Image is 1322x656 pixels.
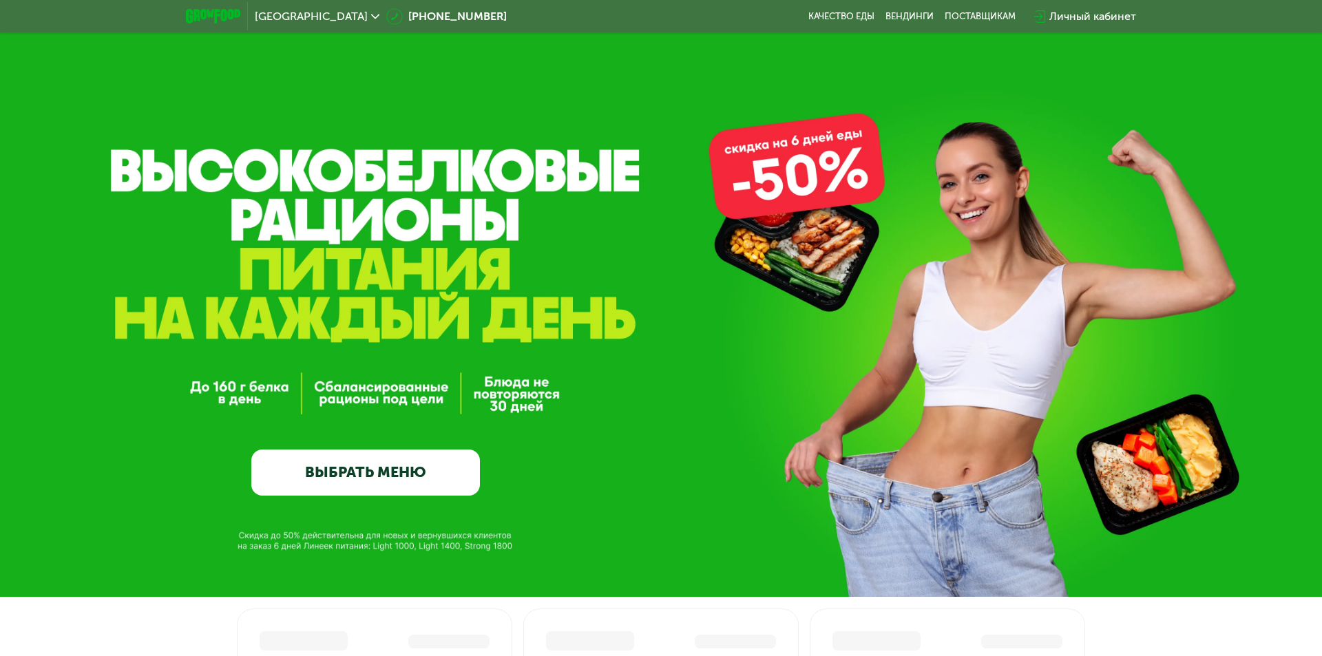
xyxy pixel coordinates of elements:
[885,11,934,22] a: Вендинги
[386,8,507,25] a: [PHONE_NUMBER]
[945,11,1016,22] div: поставщикам
[251,449,480,496] a: ВЫБРАТЬ МЕНЮ
[1049,8,1136,25] div: Личный кабинет
[808,11,874,22] a: Качество еды
[255,11,368,22] span: [GEOGRAPHIC_DATA]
